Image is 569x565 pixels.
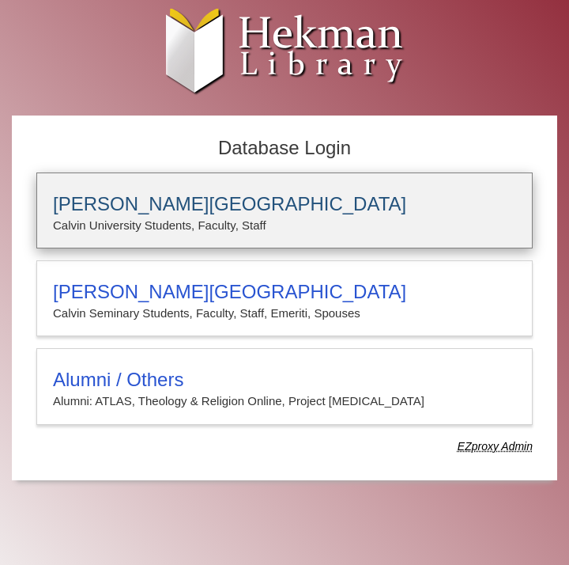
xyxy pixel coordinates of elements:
[53,193,516,215] h3: [PERSON_NAME][GEOGRAPHIC_DATA]
[36,260,533,336] a: [PERSON_NAME][GEOGRAPHIC_DATA]Calvin Seminary Students, Faculty, Staff, Emeriti, Spouses
[458,440,533,453] dfn: Use Alumni login
[53,391,516,411] p: Alumni: ATLAS, Theology & Religion Online, Project [MEDICAL_DATA]
[53,303,516,324] p: Calvin Seminary Students, Faculty, Staff, Emeriti, Spouses
[28,132,541,165] h2: Database Login
[53,369,516,391] h3: Alumni / Others
[36,173,533,248] a: [PERSON_NAME][GEOGRAPHIC_DATA]Calvin University Students, Faculty, Staff
[53,215,516,236] p: Calvin University Students, Faculty, Staff
[53,369,516,411] summary: Alumni / OthersAlumni: ATLAS, Theology & Religion Online, Project [MEDICAL_DATA]
[53,281,516,303] h3: [PERSON_NAME][GEOGRAPHIC_DATA]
